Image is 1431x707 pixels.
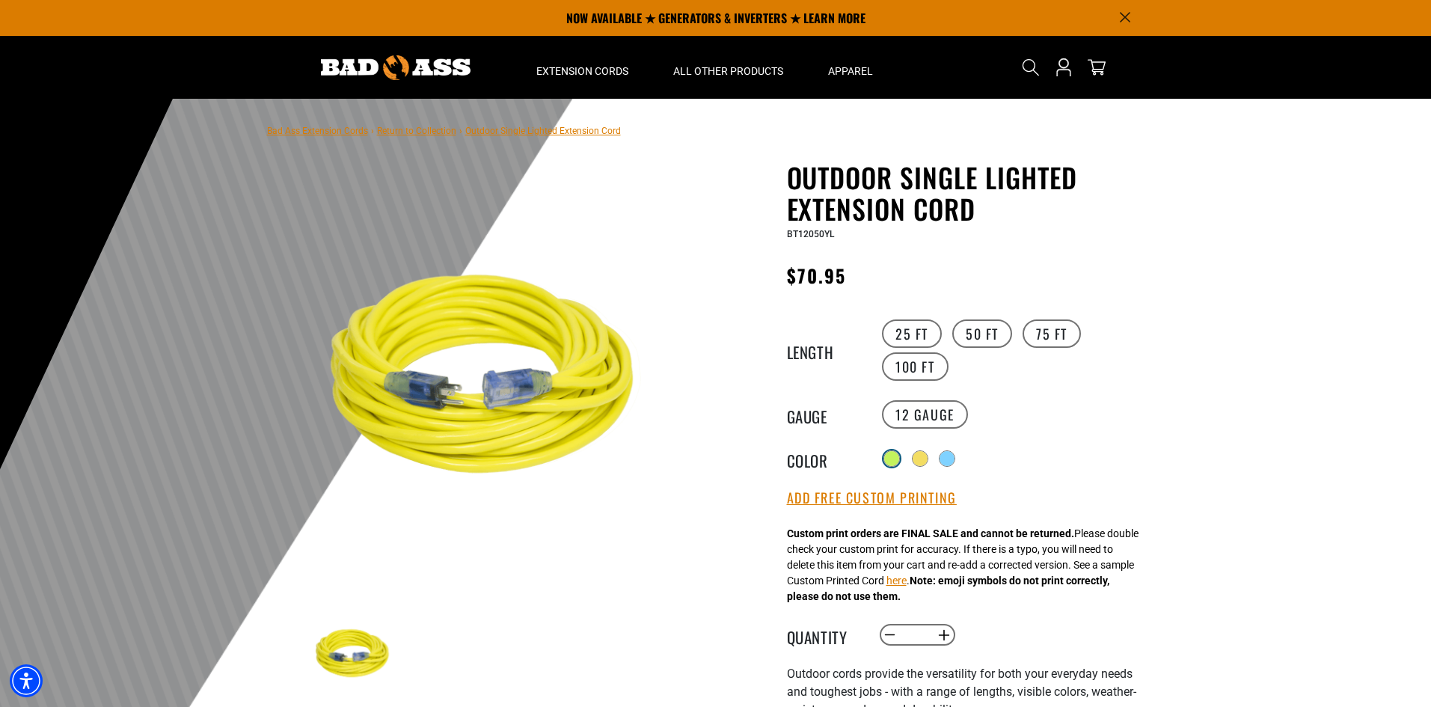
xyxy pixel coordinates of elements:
h1: Outdoor Single Lighted Extension Cord [787,162,1153,224]
label: 100 FT [882,352,949,381]
label: 50 FT [952,319,1012,348]
span: $70.95 [787,262,846,289]
label: 12 Gauge [882,400,968,429]
span: Apparel [828,64,873,78]
img: yellow [311,611,398,698]
nav: breadcrumbs [267,121,621,139]
a: Return to Collection [377,126,456,136]
summary: Apparel [806,36,895,99]
div: Accessibility Menu [10,664,43,697]
button: here [886,573,907,589]
a: Open this option [1052,36,1076,99]
a: cart [1085,58,1109,76]
legend: Length [787,340,862,360]
span: All Other Products [673,64,783,78]
img: Bad Ass Extension Cords [321,55,471,80]
label: Quantity [787,625,862,645]
label: 75 FT [1023,319,1081,348]
summary: Extension Cords [514,36,651,99]
span: › [459,126,462,136]
summary: All Other Products [651,36,806,99]
legend: Color [787,449,862,468]
div: Please double check your custom print for accuracy. If there is a typo, you will need to delete t... [787,526,1139,605]
button: Add Free Custom Printing [787,490,957,506]
summary: Search [1019,55,1043,79]
label: 25 FT [882,319,942,348]
span: BT12050YL [787,229,834,239]
span: Outdoor Single Lighted Extension Cord [465,126,621,136]
strong: Custom print orders are FINAL SALE and cannot be returned. [787,527,1074,539]
span: › [371,126,374,136]
legend: Gauge [787,405,862,424]
span: Extension Cords [536,64,628,78]
img: yellow [311,200,672,560]
a: Bad Ass Extension Cords [267,126,368,136]
strong: Note: emoji symbols do not print correctly, please do not use them. [787,575,1109,602]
